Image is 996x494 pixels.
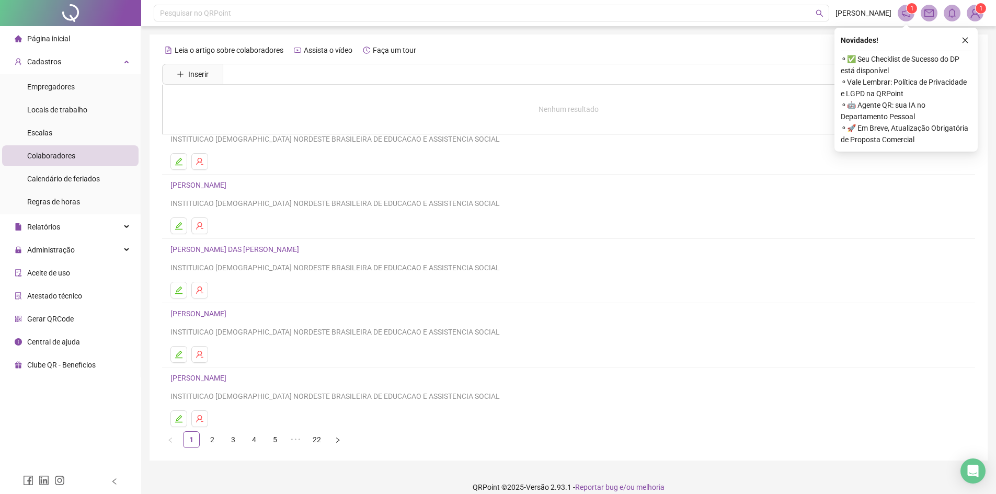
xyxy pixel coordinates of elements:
[835,7,891,19] span: [PERSON_NAME]
[39,475,49,486] span: linkedin
[907,3,917,14] sup: 1
[961,37,969,44] span: close
[170,198,967,209] div: INSTITUICAO [DEMOGRAPHIC_DATA] NORDESTE BRASILEIRA DE EDUCACAO E ASSISTENCIA SOCIAL
[979,5,983,12] span: 1
[27,175,100,183] span: Calendário de feriados
[204,432,220,447] a: 2
[967,5,983,21] img: 85711
[924,8,934,18] span: mail
[27,246,75,254] span: Administração
[910,5,914,12] span: 1
[188,68,209,80] span: Inserir
[27,338,80,346] span: Central de ajuda
[960,458,986,484] div: Open Intercom Messenger
[184,432,199,447] a: 1
[204,431,221,448] li: 2
[170,326,967,338] div: INSTITUICAO [DEMOGRAPHIC_DATA] NORDESTE BRASILEIRA DE EDUCACAO E ASSISTENCIA SOCIAL
[27,35,70,43] span: Página inicial
[27,361,96,369] span: Clube QR - Beneficios
[225,432,241,447] a: 3
[27,269,70,277] span: Aceite de uso
[168,66,217,83] button: Inserir
[27,292,82,300] span: Atestado técnico
[111,478,118,485] span: left
[309,432,325,447] a: 22
[175,350,183,359] span: edit
[27,83,75,91] span: Empregadores
[175,46,283,54] span: Leia o artigo sobre colaboradores
[267,431,283,448] li: 5
[294,47,301,54] span: youtube
[196,157,204,166] span: user-delete
[23,475,33,486] span: facebook
[15,58,22,65] span: user-add
[526,483,549,491] span: Versão
[27,106,87,114] span: Locais de trabalho
[54,475,65,486] span: instagram
[816,9,823,17] span: search
[841,76,971,99] span: ⚬ Vale Lembrar: Política de Privacidade e LGPD na QRPoint
[15,292,22,300] span: solution
[15,361,22,369] span: gift
[162,431,179,448] li: Página anterior
[196,415,204,423] span: user-delete
[27,58,61,66] span: Cadastros
[170,133,967,145] div: INSTITUICAO [DEMOGRAPHIC_DATA] NORDESTE BRASILEIRA DE EDUCACAO E ASSISTENCIA SOCIAL
[196,286,204,294] span: user-delete
[27,152,75,160] span: Colaboradores
[841,35,878,46] span: Novidades !
[170,390,967,402] div: INSTITUICAO [DEMOGRAPHIC_DATA] NORDESTE BRASILEIRA DE EDUCACAO E ASSISTENCIA SOCIAL
[170,374,230,382] a: [PERSON_NAME]
[329,431,346,448] li: Próxima página
[170,181,230,189] a: [PERSON_NAME]
[175,222,183,230] span: edit
[27,223,60,231] span: Relatórios
[196,222,204,230] span: user-delete
[177,71,184,78] span: plus
[363,47,370,54] span: history
[373,46,416,54] span: Faça um tour
[175,286,183,294] span: edit
[183,431,200,448] li: 1
[901,8,911,18] span: notification
[15,35,22,42] span: home
[15,269,22,277] span: audit
[165,47,172,54] span: file-text
[27,198,80,206] span: Regras de horas
[288,431,304,448] span: •••
[947,8,957,18] span: bell
[162,431,179,448] button: left
[308,431,325,448] li: 22
[15,315,22,323] span: qrcode
[175,415,183,423] span: edit
[27,129,52,137] span: Escalas
[267,432,283,447] a: 5
[841,122,971,145] span: ⚬ 🚀 Em Breve, Atualização Obrigatória de Proposta Comercial
[335,437,341,443] span: right
[15,246,22,254] span: lock
[27,315,74,323] span: Gerar QRCode
[575,483,665,491] span: Reportar bug e/ou melhoria
[196,350,204,359] span: user-delete
[170,262,967,273] div: INSTITUICAO [DEMOGRAPHIC_DATA] NORDESTE BRASILEIRA DE EDUCACAO E ASSISTENCIA SOCIAL
[170,309,230,318] a: [PERSON_NAME]
[976,3,986,14] sup: Atualize o seu contato no menu Meus Dados
[15,223,22,231] span: file
[539,105,599,113] span: Nenhum resultado
[246,431,262,448] li: 4
[170,245,302,254] a: [PERSON_NAME] DAS [PERSON_NAME]
[329,431,346,448] button: right
[175,157,183,166] span: edit
[288,431,304,448] li: 5 próximas páginas
[304,46,352,54] span: Assista o vídeo
[225,431,242,448] li: 3
[841,53,971,76] span: ⚬ ✅ Seu Checklist de Sucesso do DP está disponível
[15,338,22,346] span: info-circle
[167,437,174,443] span: left
[841,99,971,122] span: ⚬ 🤖 Agente QR: sua IA no Departamento Pessoal
[246,432,262,447] a: 4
